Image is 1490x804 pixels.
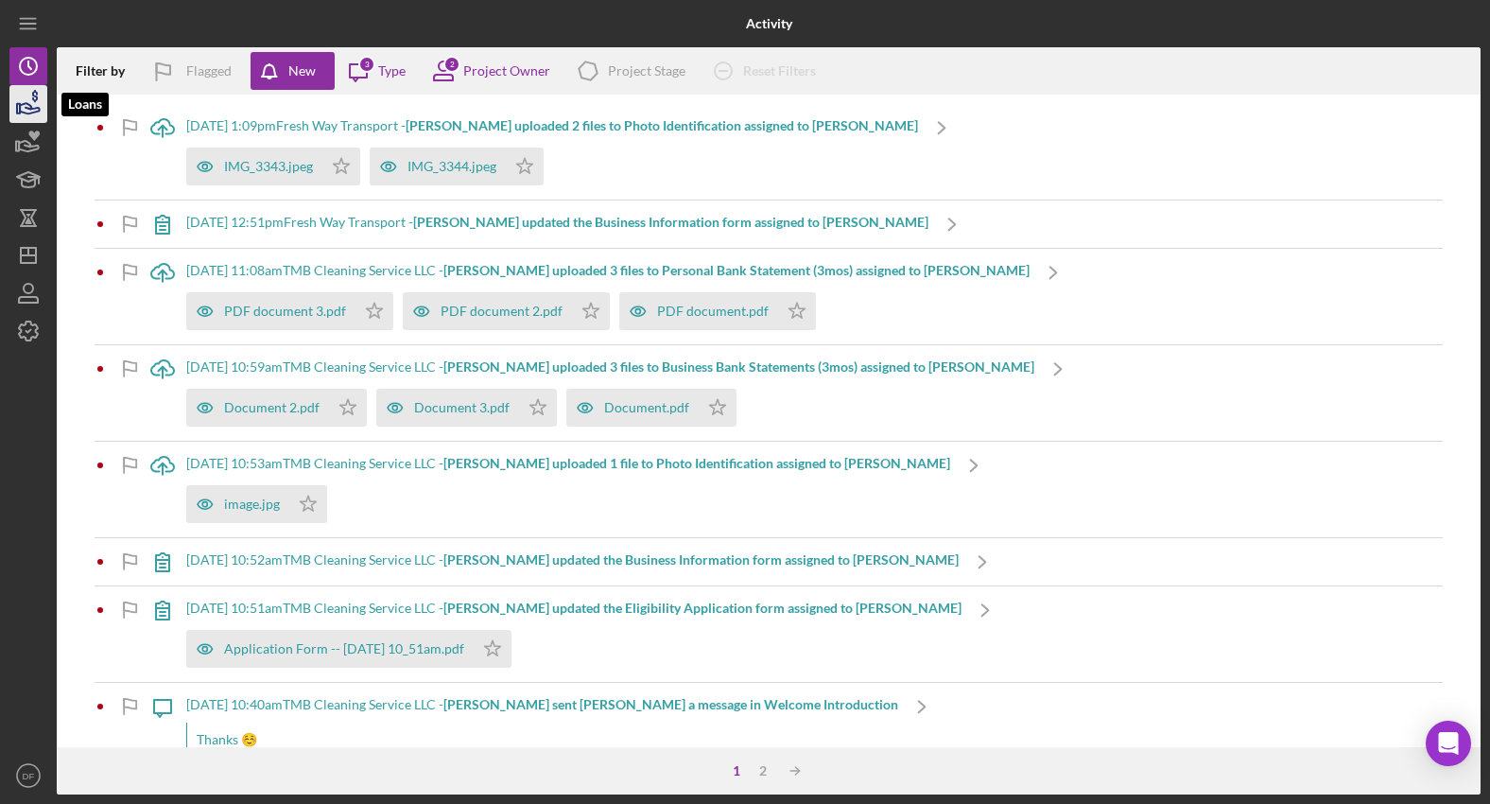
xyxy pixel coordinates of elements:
[186,630,511,668] button: Application Form -- [DATE] 10_51am.pdf
[224,304,346,319] div: PDF document 3.pdf
[186,359,1034,375] div: [DATE] 10:59am TMB Cleaning Service LLC -
[251,52,335,90] button: New
[413,214,928,230] b: [PERSON_NAME] updated the Business Information form assigned to [PERSON_NAME]
[139,538,1006,586] a: [DATE] 10:52amTMB Cleaning Service LLC -[PERSON_NAME] updated the Business Information form assig...
[604,400,689,415] div: Document.pdf
[224,159,313,174] div: IMG_3343.jpeg
[414,400,510,415] div: Document 3.pdf
[443,455,950,471] b: [PERSON_NAME] uploaded 1 file to Photo Identification assigned to [PERSON_NAME]
[566,389,736,427] button: Document.pdf
[186,485,327,523] button: image.jpg
[224,400,320,415] div: Document 2.pdf
[186,601,962,616] div: [DATE] 10:51am TMB Cleaning Service LLC -
[9,757,47,795] button: DF
[723,763,750,778] div: 1
[186,148,360,185] button: IMG_3343.jpeg
[657,304,769,319] div: PDF document.pdf
[441,304,563,319] div: PDF document 2.pdf
[443,262,1030,278] b: [PERSON_NAME] uploaded 3 files to Personal Bank Statement (3mos) assigned to [PERSON_NAME]
[406,117,918,133] b: [PERSON_NAME] uploaded 2 files to Photo Identification assigned to [PERSON_NAME]
[139,249,1077,344] a: [DATE] 11:08amTMB Cleaning Service LLC -[PERSON_NAME] uploaded 3 files to Personal Bank Statement...
[608,63,685,79] div: Project Stage
[443,600,962,616] b: [PERSON_NAME] updated the Eligibility Application form assigned to [PERSON_NAME]
[186,52,232,90] div: Flagged
[378,63,406,79] div: Type
[186,697,898,712] div: [DATE] 10:40am TMB Cleaning Service LLC -
[700,52,835,90] button: Reset Filters
[23,771,35,781] text: DF
[224,497,280,512] div: image.jpg
[139,345,1082,441] a: [DATE] 10:59amTMB Cleaning Service LLC -[PERSON_NAME] uploaded 3 files to Business Bank Statement...
[139,201,976,248] a: [DATE] 12:51pmFresh Way Transport -[PERSON_NAME] updated the Business Information form assigned t...
[463,63,550,79] div: Project Owner
[186,118,918,133] div: [DATE] 1:09pm Fresh Way Transport -
[619,292,816,330] button: PDF document.pdf
[186,723,898,757] div: Thanks ☺️
[139,683,945,779] a: [DATE] 10:40amTMB Cleaning Service LLC -[PERSON_NAME] sent [PERSON_NAME] a message in Welcome Int...
[186,292,393,330] button: PDF document 3.pdf
[403,292,610,330] button: PDF document 2.pdf
[139,104,965,200] a: [DATE] 1:09pmFresh Way Transport -[PERSON_NAME] uploaded 2 files to Photo Identification assigned...
[288,52,316,90] div: New
[186,456,950,471] div: [DATE] 10:53am TMB Cleaning Service LLC -
[76,63,139,79] div: Filter by
[224,641,464,656] div: Application Form -- [DATE] 10_51am.pdf
[746,16,792,31] b: Activity
[139,52,251,90] button: Flagged
[1426,721,1471,766] div: Open Intercom Messenger
[743,52,816,90] div: Reset Filters
[186,215,928,230] div: [DATE] 12:51pm Fresh Way Transport -
[358,56,375,73] div: 3
[443,696,898,712] b: [PERSON_NAME] sent [PERSON_NAME] a message in Welcome Introduction
[186,552,959,568] div: [DATE] 10:52am TMB Cleaning Service LLC -
[139,442,997,537] a: [DATE] 10:53amTMB Cleaning Service LLC -[PERSON_NAME] uploaded 1 file to Photo Identification ass...
[186,389,367,427] button: Document 2.pdf
[407,159,496,174] div: IMG_3344.jpeg
[370,148,544,185] button: IMG_3344.jpeg
[443,358,1034,375] b: [PERSON_NAME] uploaded 3 files to Business Bank Statements (3mos) assigned to [PERSON_NAME]
[750,763,776,778] div: 2
[443,551,959,568] b: [PERSON_NAME] updated the Business Information form assigned to [PERSON_NAME]
[443,56,460,73] div: 2
[376,389,557,427] button: Document 3.pdf
[139,586,1009,682] a: [DATE] 10:51amTMB Cleaning Service LLC -[PERSON_NAME] updated the Eligibility Application form as...
[186,263,1030,278] div: [DATE] 11:08am TMB Cleaning Service LLC -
